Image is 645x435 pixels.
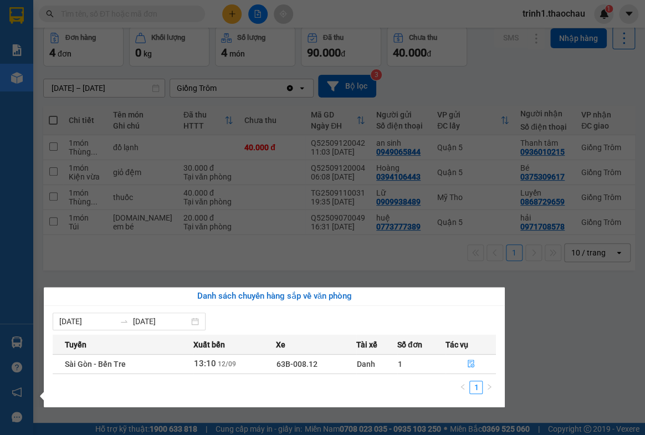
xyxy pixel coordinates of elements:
[486,383,493,390] span: right
[469,381,483,394] li: 1
[276,339,285,351] span: Xe
[357,358,397,370] div: Danh
[398,360,402,369] span: 1
[65,339,86,351] span: Tuyến
[459,383,466,390] span: left
[65,360,126,369] span: Sài Gòn - Bến Tre
[356,339,377,351] span: Tài xế
[120,317,129,326] span: to
[133,315,189,327] input: Đến ngày
[397,339,422,351] span: Số đơn
[446,355,496,373] button: file-done
[446,339,468,351] span: Tác vụ
[218,360,236,368] span: 12/09
[193,339,225,351] span: Xuất bến
[483,381,496,394] button: right
[456,381,469,394] button: left
[277,360,318,369] span: 63B-008.12
[470,381,482,393] a: 1
[194,359,216,369] span: 13:10
[53,290,496,303] div: Danh sách chuyến hàng sắp về văn phòng
[120,317,129,326] span: swap-right
[456,381,469,394] li: Previous Page
[467,360,475,369] span: file-done
[59,315,115,327] input: Từ ngày
[483,381,496,394] li: Next Page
